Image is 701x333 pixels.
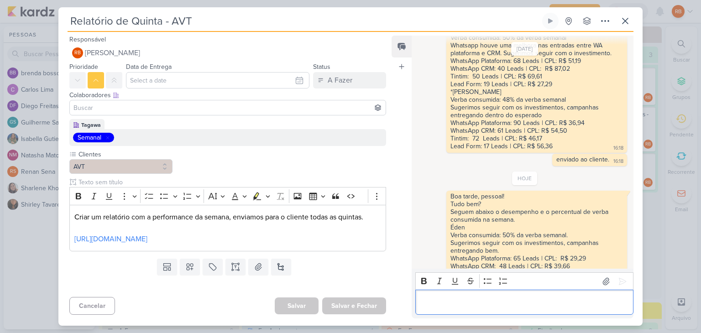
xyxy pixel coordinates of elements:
div: Rogerio Bispo [72,47,83,58]
div: Semanal [78,133,101,142]
div: enviado ao cliente. [556,156,609,163]
div: Tagawa [81,121,101,129]
label: Data de Entrega [126,63,172,71]
label: Responsável [69,36,106,43]
div: Ligar relógio [547,17,554,25]
div: Éden Verba consumida: 50% da verba semanal. [450,224,623,239]
input: Select a date [126,72,309,88]
label: Prioridade [69,63,98,71]
input: Kard Sem Título [68,13,540,29]
div: WhatsApp Plataforma: 90 Leads | CPL: R$ 36,94 WhatsApp CRM: 61 Leads | CPL: R$ 54,50 Tintim: 72 L... [450,119,585,150]
div: WhatsApp Plataforma: 65 Leads | CPL: R$ 29,29 WhatsApp CRM: 48 Leads | CPL: R$ 39,66 Tintim: 56 L... [450,255,623,286]
div: Sugerimos seguir com os investimentos, campanhas entregando bem. [450,239,623,255]
label: Clientes [78,150,173,159]
div: Boa tarde, pessoal! Tudo bem? [450,193,623,208]
div: 16:18 [613,158,623,165]
p: Criar um relatório com a performance da semana, enviamos para o cliente todas as quintas. [74,212,381,223]
div: Editor toolbar [415,272,633,290]
div: Editor editing area: main [415,290,633,315]
input: Buscar [72,102,384,113]
button: Cancelar [69,297,115,315]
div: Sugerimos seguir com os investimentos, campanhas entregando dentro do esperado [450,104,623,119]
p: RB [74,51,81,56]
span: [PERSON_NAME] [85,47,140,58]
div: Editor toolbar [69,187,386,205]
button: AVT [69,159,173,174]
label: Status [313,63,330,71]
div: *[PERSON_NAME] Verba consumida: 48% da verba semanal [450,88,623,104]
div: A Fazer [328,75,352,86]
a: [URL][DOMAIN_NAME] [74,234,147,244]
div: Whatsapp houve uma melhora nas entradas entre WA plataforma e CRM. Sugerimos seguir com o investi... [450,42,623,88]
div: Seguem abaixo o desempenho e o percentual de verba consumida na semana. [450,208,623,224]
div: Editor editing area: main [69,205,386,252]
button: RB [PERSON_NAME] [69,45,386,61]
button: A Fazer [313,72,386,88]
div: Colaboradores [69,90,386,100]
input: Texto sem título [77,177,386,187]
div: 16:18 [613,145,623,152]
